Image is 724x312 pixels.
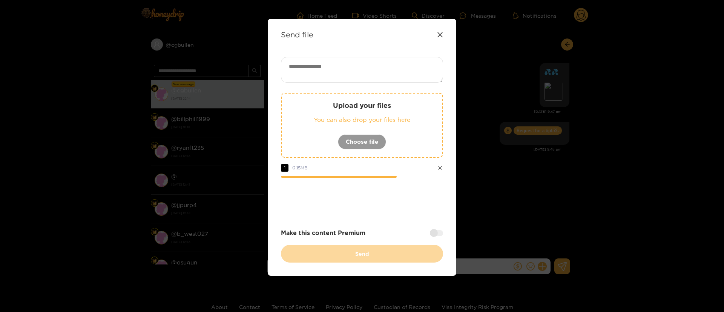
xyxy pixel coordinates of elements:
[281,164,288,172] span: 1
[292,165,308,170] span: 0.15 MB
[338,134,386,149] button: Choose file
[281,30,313,39] strong: Send file
[297,115,427,124] p: You can also drop your files here
[281,229,365,237] strong: Make this content Premium
[281,245,443,263] button: Send
[297,101,427,110] p: Upload your files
